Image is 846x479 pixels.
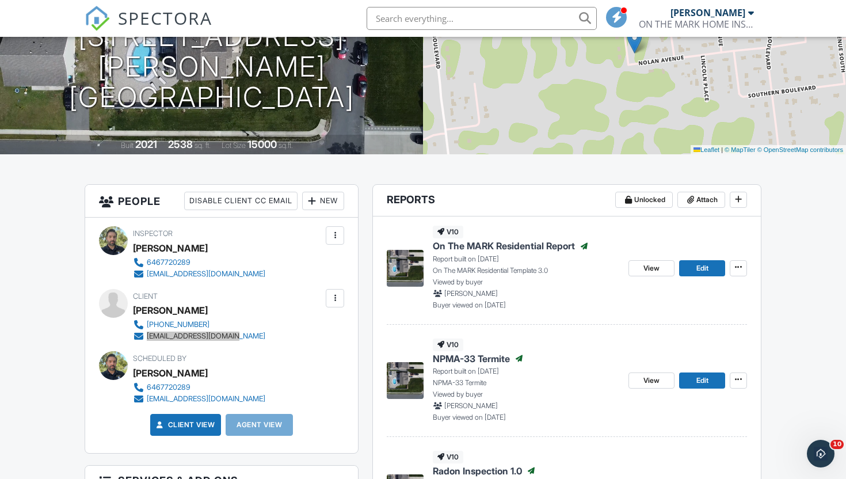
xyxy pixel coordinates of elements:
img: The Best Home Inspection Software - Spectora [85,6,110,31]
span: Scheduled By [133,354,186,363]
div: Disable Client CC Email [184,192,298,210]
a: Leaflet [693,146,719,153]
span: Lot Size [222,141,246,150]
a: Client View [154,419,215,431]
iframe: Intercom live chat [807,440,834,467]
div: 2021 [135,138,157,150]
span: Built [121,141,134,150]
div: [PERSON_NAME] [133,302,208,319]
div: 6467720289 [147,383,190,392]
span: sq. ft. [195,141,211,150]
div: [PHONE_NUMBER] [147,320,209,329]
a: 6467720289 [133,257,265,268]
img: Marker [627,30,642,54]
div: [EMAIL_ADDRESS][DOMAIN_NAME] [147,394,265,404]
a: [EMAIL_ADDRESS][DOMAIN_NAME] [133,393,265,405]
a: 6467720289 [133,382,265,393]
div: 15000 [247,138,277,150]
span: SPECTORA [118,6,212,30]
a: SPECTORA [85,16,212,40]
div: [PERSON_NAME] [670,7,745,18]
h1: [STREET_ADDRESS][PERSON_NAME] [GEOGRAPHIC_DATA] [18,21,405,112]
a: [PHONE_NUMBER] [133,319,265,330]
span: Inspector [133,229,173,238]
input: Search everything... [367,7,597,30]
span: Client [133,292,158,301]
h3: People [85,185,358,218]
div: [EMAIL_ADDRESS][DOMAIN_NAME] [147,269,265,279]
div: [PERSON_NAME] [133,364,208,382]
a: © MapTiler [725,146,756,153]
a: [EMAIL_ADDRESS][DOMAIN_NAME] [133,268,265,280]
div: [EMAIL_ADDRESS][DOMAIN_NAME] [147,332,265,341]
div: ON THE MARK HOME INSPECTIONS [639,18,754,30]
div: 6467720289 [147,258,190,267]
a: [EMAIL_ADDRESS][DOMAIN_NAME] [133,330,265,342]
div: [PERSON_NAME] [133,239,208,257]
div: New [302,192,344,210]
span: sq.ft. [279,141,293,150]
a: © OpenStreetMap contributors [757,146,843,153]
span: 10 [830,440,844,449]
span: | [721,146,723,153]
div: 2538 [168,138,193,150]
